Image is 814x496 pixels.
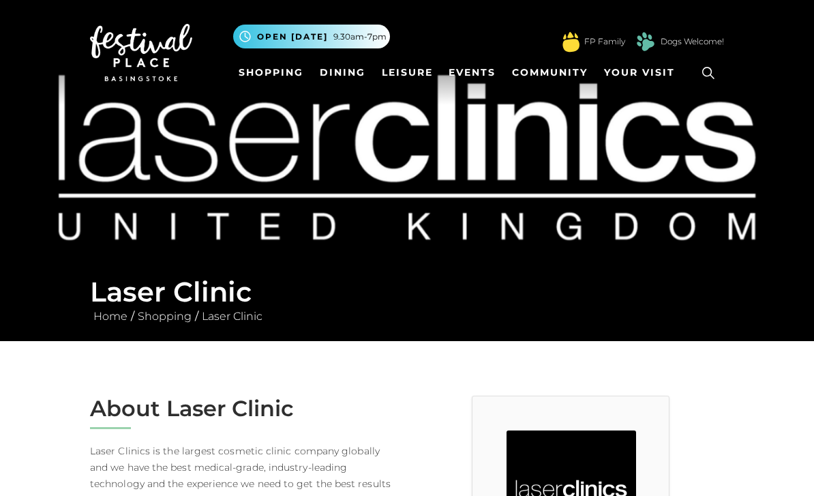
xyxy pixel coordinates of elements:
[661,35,724,48] a: Dogs Welcome!
[257,31,328,43] span: Open [DATE]
[233,60,309,85] a: Shopping
[80,276,734,325] div: / /
[333,31,387,43] span: 9.30am-7pm
[584,35,625,48] a: FP Family
[314,60,371,85] a: Dining
[90,276,724,308] h1: Laser Clinic
[134,310,195,323] a: Shopping
[599,60,687,85] a: Your Visit
[90,310,131,323] a: Home
[90,24,192,81] img: Festival Place Logo
[376,60,438,85] a: Leisure
[604,65,675,80] span: Your Visit
[443,60,501,85] a: Events
[233,25,390,48] button: Open [DATE] 9.30am-7pm
[507,60,593,85] a: Community
[90,396,397,422] h2: About Laser Clinic
[198,310,266,323] a: Laser Clinic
